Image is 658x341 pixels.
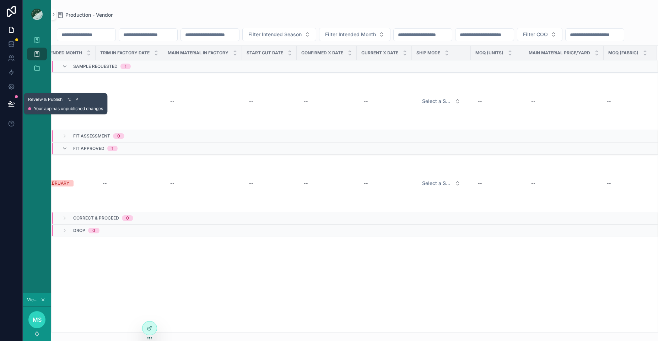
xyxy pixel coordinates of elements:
[34,106,103,112] span: Your app has unpublished changes
[364,98,368,104] div: --
[73,215,119,221] span: Correct & Proceed
[65,11,113,18] span: Production - Vendor
[57,11,113,18] a: Production - Vendor
[27,297,39,303] span: Viewing as Megan
[23,28,51,84] div: scrollable content
[422,98,452,105] span: Select a SHIP MODE
[416,50,440,56] span: SHIP MODE
[523,31,548,38] span: Filter COO
[73,64,118,69] span: Sample Requested
[607,180,611,186] div: --
[43,50,82,56] span: intended month
[304,98,308,104] div: --
[112,146,113,151] div: 1
[73,133,110,139] span: Fit Assessment
[608,50,638,56] span: MOQ (Fabric)
[170,180,174,186] div: --
[126,215,129,221] div: 0
[531,180,535,186] div: --
[249,180,253,186] div: --
[422,180,452,187] span: Select a SHIP MODE
[529,50,590,56] span: Main Material Price/Yard
[607,98,611,104] div: --
[168,50,228,56] span: MAIN MATERIAL IN FACTORY
[117,133,120,139] div: 0
[319,28,390,41] button: Select Button
[361,50,398,56] span: CURRENT X DATE
[74,97,80,102] span: P
[301,50,343,56] span: CONFIRMED X DATE
[248,31,302,38] span: Filter Intended Season
[92,228,95,233] div: 0
[531,98,535,104] div: --
[416,95,466,108] button: Select Button
[249,98,253,104] div: --
[364,180,368,186] div: --
[478,98,482,104] div: --
[247,50,283,56] span: START CUT DATE
[242,28,316,41] button: Select Button
[170,98,174,104] div: --
[478,180,482,186] div: --
[103,180,107,186] div: --
[100,50,150,56] span: TRIM IN FACTORY DATE
[73,228,85,233] span: Drop
[125,64,126,69] div: 1
[475,50,503,56] span: MOQ (Units)
[73,146,104,151] span: Fit Approved
[33,315,42,324] span: MS
[31,9,43,20] img: App logo
[47,180,69,186] div: FEBRUARY
[416,177,466,190] button: Select Button
[66,97,72,102] span: ⌥
[325,31,376,38] span: Filter Intended Month
[28,97,63,102] span: Review & Publish
[304,180,308,186] div: --
[517,28,562,41] button: Select Button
